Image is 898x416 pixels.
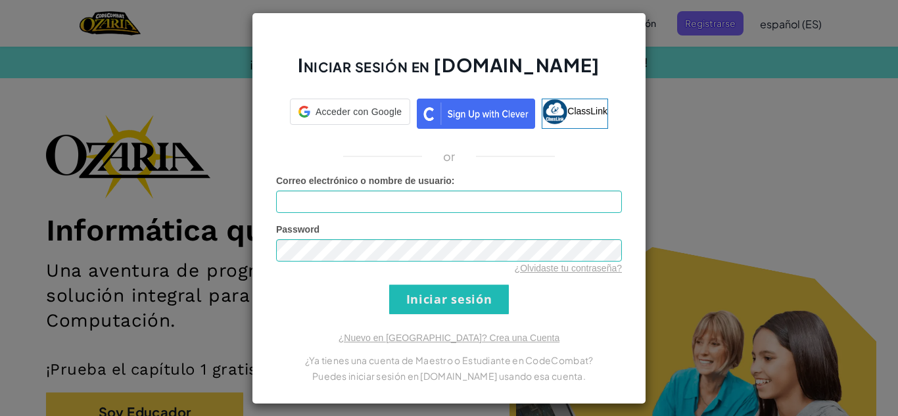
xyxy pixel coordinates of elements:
[276,368,622,384] p: Puedes iniciar sesión en [DOMAIN_NAME] usando esa cuenta.
[443,149,456,164] p: or
[316,105,402,118] span: Acceder con Google
[276,53,622,91] h2: Iniciar sesión en [DOMAIN_NAME]
[515,263,622,273] a: ¿Olvidaste tu contraseña?
[389,285,509,314] input: Iniciar sesión
[417,99,535,129] img: clever_sso_button@2x.png
[567,105,607,116] span: ClassLink
[290,99,410,125] div: Acceder con Google
[542,99,567,124] img: classlink-logo-small.png
[290,99,410,129] a: Acceder con Google
[339,333,559,343] a: ¿Nuevo en [GEOGRAPHIC_DATA]? Crea una Cuenta
[276,174,455,187] label: :
[276,224,319,235] span: Password
[276,175,452,186] span: Correo electrónico o nombre de usuario
[276,352,622,368] p: ¿Ya tienes una cuenta de Maestro o Estudiante en CodeCombat?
